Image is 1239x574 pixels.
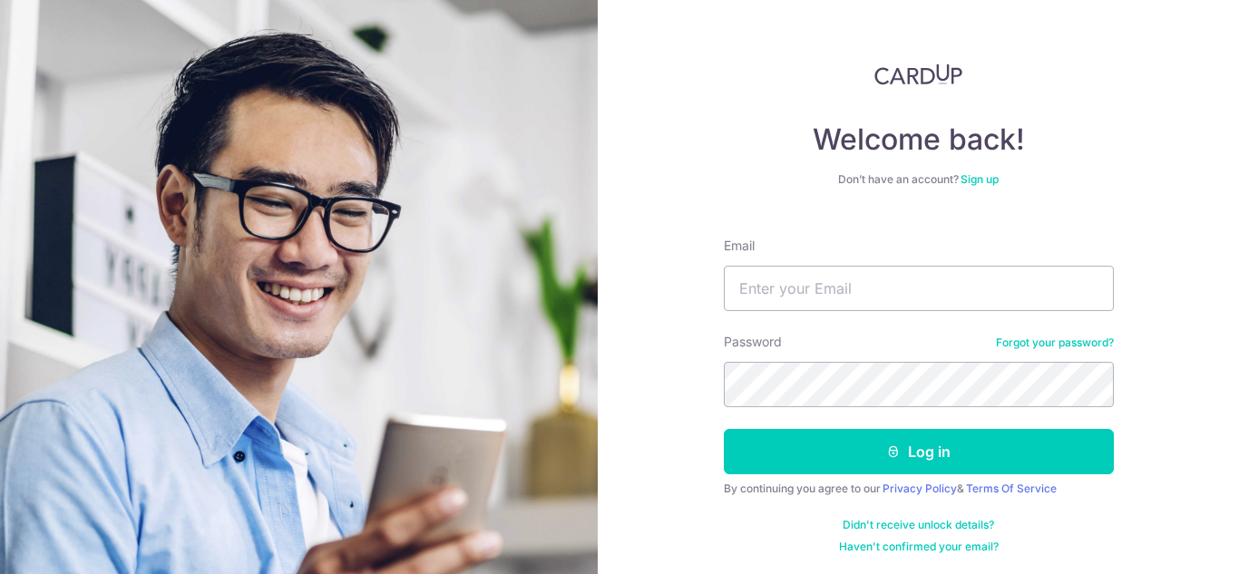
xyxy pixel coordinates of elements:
a: Sign up [961,172,999,186]
div: By continuing you agree to our & [724,482,1114,496]
label: Email [724,237,755,255]
img: CardUp Logo [874,63,963,85]
a: Didn't receive unlock details? [843,518,994,532]
input: Enter your Email [724,266,1114,311]
a: Haven't confirmed your email? [839,540,999,554]
div: Don’t have an account? [724,172,1114,187]
label: Password [724,333,782,351]
a: Privacy Policy [883,482,957,495]
a: Forgot your password? [996,336,1114,350]
button: Log in [724,429,1114,474]
a: Terms Of Service [966,482,1057,495]
h4: Welcome back! [724,122,1114,158]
